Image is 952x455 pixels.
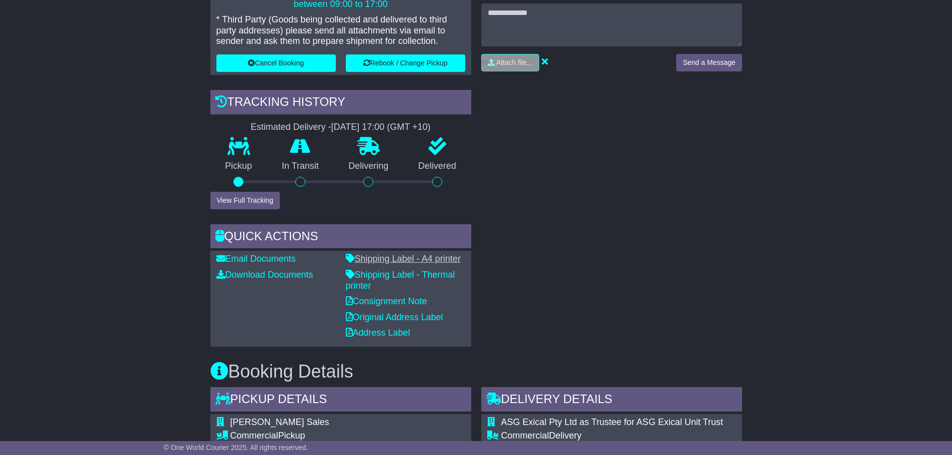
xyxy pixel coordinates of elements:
[267,161,334,172] p: In Transit
[331,122,431,133] div: [DATE] 17:00 (GMT +10)
[676,54,742,71] button: Send a Message
[501,431,728,442] div: Delivery
[346,328,410,338] a: Address Label
[403,161,471,172] p: Delivered
[230,431,278,441] span: Commercial
[164,444,308,452] span: © One World Courier 2025. All rights reserved.
[334,161,404,172] p: Delivering
[210,90,471,117] div: Tracking history
[230,431,423,442] div: Pickup
[230,417,329,427] span: [PERSON_NAME] Sales
[501,431,549,441] span: Commercial
[346,54,465,72] button: Rebook / Change Pickup
[501,417,723,427] span: ASG Exical Pty Ltd as Trustee for ASG Exical Unit Trust
[216,254,296,264] a: Email Documents
[481,387,742,414] div: Delivery Details
[346,270,455,291] a: Shipping Label - Thermal printer
[346,254,461,264] a: Shipping Label - A4 printer
[210,122,471,133] div: Estimated Delivery -
[210,362,742,382] h3: Booking Details
[210,192,280,209] button: View Full Tracking
[210,161,267,172] p: Pickup
[346,296,427,306] a: Consignment Note
[216,54,336,72] button: Cancel Booking
[346,312,443,322] a: Original Address Label
[210,387,471,414] div: Pickup Details
[216,14,465,47] p: * Third Party (Goods being collected and delivered to third party addresses) please send all atta...
[210,224,471,251] div: Quick Actions
[216,270,313,280] a: Download Documents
